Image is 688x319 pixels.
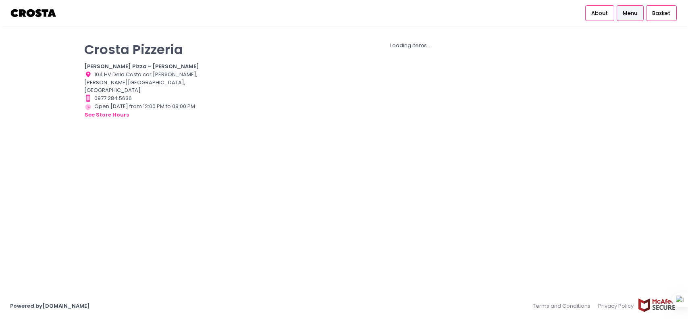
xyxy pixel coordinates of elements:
[585,5,614,21] a: About
[652,9,670,17] span: Basket
[10,6,57,20] img: logo
[216,42,604,50] div: Loading items...
[623,9,637,17] span: Menu
[84,71,207,94] div: 104 HV Dela Costa cor [PERSON_NAME], [PERSON_NAME][GEOGRAPHIC_DATA], [GEOGRAPHIC_DATA]
[84,42,207,57] p: Crosta Pizzeria
[638,298,678,312] img: mcafee-secure
[533,298,594,314] a: Terms and Conditions
[84,111,129,119] button: see store hours
[10,302,90,310] a: Powered by[DOMAIN_NAME]
[84,102,207,119] div: Open [DATE] from 12:00 PM to 09:00 PM
[617,5,644,21] a: Menu
[594,298,638,314] a: Privacy Policy
[84,63,199,70] b: [PERSON_NAME] Pizza - [PERSON_NAME]
[591,9,608,17] span: About
[84,94,207,102] div: 0977 284 5636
